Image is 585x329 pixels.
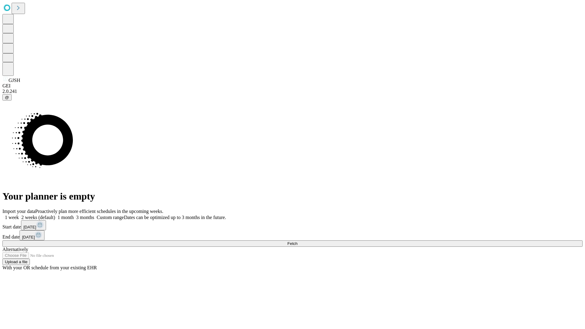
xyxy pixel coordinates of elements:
span: GJSH [9,78,20,83]
div: End date [2,230,583,240]
button: @ [2,94,12,101]
div: Start date [2,220,583,230]
span: Custom range [97,215,124,220]
span: Proactively plan more efficient schedules in the upcoming weeks. [35,209,163,214]
span: 3 months [76,215,94,220]
span: Dates can be optimized up to 3 months in the future. [124,215,226,220]
span: [DATE] [23,225,36,229]
div: GEI [2,83,583,89]
button: Upload a file [2,259,30,265]
span: Import your data [2,209,35,214]
button: Fetch [2,240,583,247]
div: 2.0.241 [2,89,583,94]
span: @ [5,95,9,100]
span: 2 weeks (default) [21,215,55,220]
button: [DATE] [21,220,46,230]
span: Alternatively [2,247,28,252]
span: [DATE] [22,235,35,239]
span: 1 month [58,215,74,220]
button: [DATE] [19,230,44,240]
span: With your OR schedule from your existing EHR [2,265,97,270]
span: 1 week [5,215,19,220]
h1: Your planner is empty [2,191,583,202]
span: Fetch [287,241,297,246]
